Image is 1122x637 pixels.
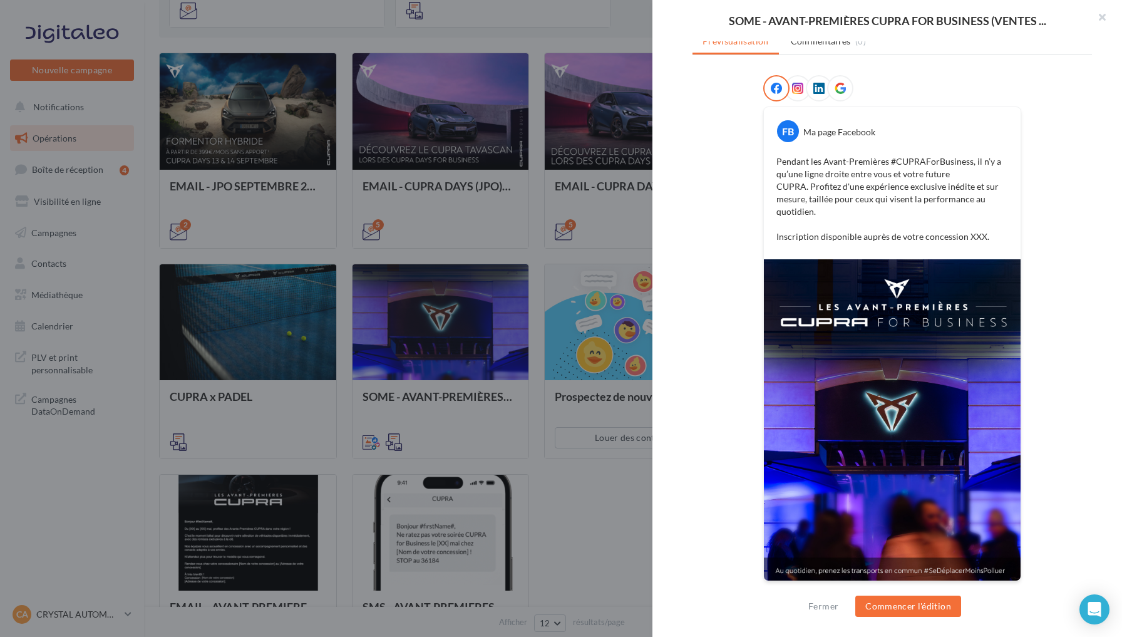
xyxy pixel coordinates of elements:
span: Commentaires [791,35,851,48]
p: Pendant les Avant-Premières #CUPRAForBusiness, il n’y a qu’une ligne droite entre vous et votre f... [776,155,1008,243]
div: Ma page Facebook [803,126,875,138]
button: Commencer l'édition [855,596,961,617]
div: La prévisualisation est non-contractuelle [763,581,1021,598]
div: Open Intercom Messenger [1079,594,1109,624]
span: (0) [855,36,866,46]
div: FB [777,120,799,142]
button: Fermer [803,599,843,614]
span: SOME - AVANT-PREMIÈRES CUPRA FOR BUSINESS (VENTES ... [729,15,1046,26]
